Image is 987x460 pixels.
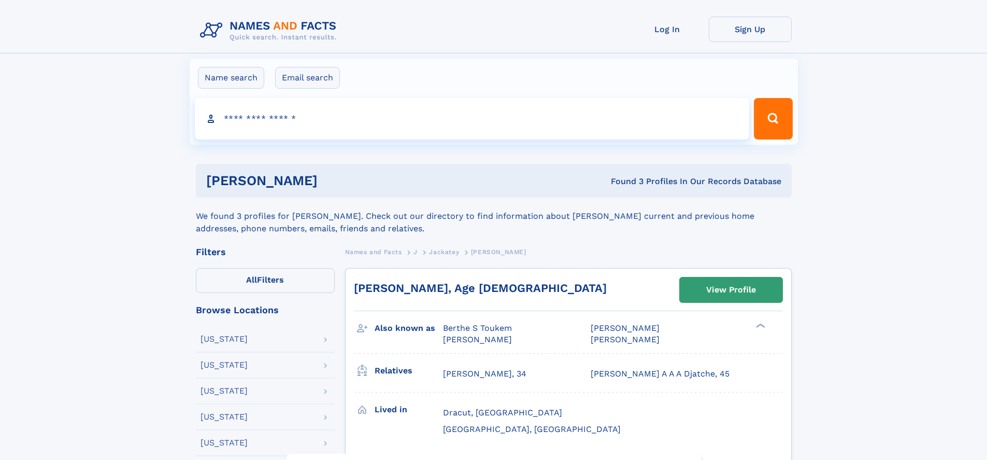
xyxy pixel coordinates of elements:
[464,176,781,187] div: Found 3 Profiles In Our Records Database
[375,401,443,419] h3: Lived in
[753,323,766,329] div: ❯
[201,439,248,447] div: [US_STATE]
[429,245,459,258] a: Jackatey
[375,362,443,380] h3: Relatives
[429,248,459,256] span: Jackatey
[443,424,621,434] span: [GEOGRAPHIC_DATA], [GEOGRAPHIC_DATA]
[471,248,526,256] span: [PERSON_NAME]
[345,245,402,258] a: Names and Facts
[206,174,464,187] h1: [PERSON_NAME]
[195,98,750,140] input: search input
[443,323,512,333] span: Berthe S Toukem
[275,67,340,89] label: Email search
[626,17,709,42] a: Log In
[375,319,443,337] h3: Also known as
[443,408,562,417] span: Dracut, [GEOGRAPHIC_DATA]
[201,387,248,395] div: [US_STATE]
[198,67,264,89] label: Name search
[709,17,792,42] a: Sign Up
[591,334,660,344] span: [PERSON_NAME]
[196,247,335,257] div: Filters
[201,335,248,343] div: [US_STATE]
[196,198,792,235] div: We found 3 profiles for [PERSON_NAME]. Check out our directory to find information about [PERSON_...
[246,275,257,285] span: All
[754,98,792,140] button: Search Button
[196,17,345,45] img: Logo Names and Facts
[196,268,335,293] label: Filters
[354,282,607,295] a: [PERSON_NAME], Age [DEMOGRAPHIC_DATA]
[413,248,418,256] span: J
[591,323,660,333] span: [PERSON_NAME]
[680,277,782,302] a: View Profile
[443,368,526,380] a: [PERSON_NAME], 34
[706,278,756,302] div: View Profile
[196,305,335,315] div: Browse Locations
[201,413,248,421] div: [US_STATE]
[413,245,418,258] a: J
[591,368,729,380] a: [PERSON_NAME] A A A Djatche, 45
[201,361,248,369] div: [US_STATE]
[443,334,512,344] span: [PERSON_NAME]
